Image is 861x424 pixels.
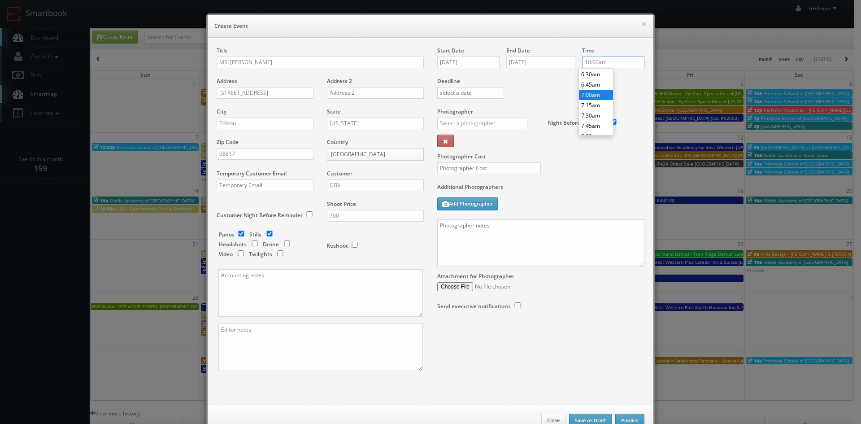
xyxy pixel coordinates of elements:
[327,118,424,129] input: Select a state
[437,108,473,115] label: Photographer
[217,138,239,146] label: Zip Code
[217,148,313,160] input: Zip Code
[326,242,348,249] label: Reshoot
[506,57,575,68] input: select an end date
[217,108,226,115] label: City
[579,110,613,121] li: 7:30am
[327,148,424,161] a: [GEOGRAPHIC_DATA]
[641,21,647,27] button: ×
[437,47,464,54] label: Start Date
[437,162,541,174] input: Photographer Cost
[579,121,613,131] li: 7:45am
[430,77,651,85] label: Deadline
[219,231,235,238] label: Panos
[217,87,313,99] input: Address
[249,231,261,238] label: Stills
[217,57,424,68] input: Title
[437,197,498,210] button: Add Photographer
[579,90,613,100] li: 7:00am
[579,100,613,110] li: 7:15am
[327,200,356,208] label: Shoot Price
[327,77,352,85] label: Address 2
[582,47,595,54] label: Time
[327,170,352,177] label: Customer
[327,108,341,115] label: State
[331,149,412,160] span: [GEOGRAPHIC_DATA]
[430,153,651,160] label: Photographer Cost
[214,22,647,31] h6: Create Event
[579,79,613,90] li: 6:45am
[327,179,424,191] input: Select a customer
[548,119,607,127] label: Night Before Reminder
[437,87,504,99] input: select a date
[579,131,613,141] li: 8:00am
[506,47,530,54] label: End Date
[249,250,272,258] label: Twilights
[437,118,527,129] input: Select a photographer
[327,138,348,146] label: Country
[437,57,500,68] input: select a date
[217,170,287,177] label: Temporary Customer Email
[579,69,613,79] li: 6:30am
[217,211,303,219] label: Customer Night Before Reminder
[437,183,644,195] label: Additional Photographers
[437,272,514,280] label: Attachment for Photographer
[217,179,313,191] input: Temporary Email
[327,87,424,99] input: Address 2
[217,118,313,129] input: City
[327,210,424,222] input: Shoot Price
[217,47,228,54] label: Title
[219,240,247,248] label: Headshots
[217,77,237,85] label: Address
[437,302,511,310] label: Send executive notifications
[263,240,279,248] label: Drone
[219,250,233,258] label: Video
